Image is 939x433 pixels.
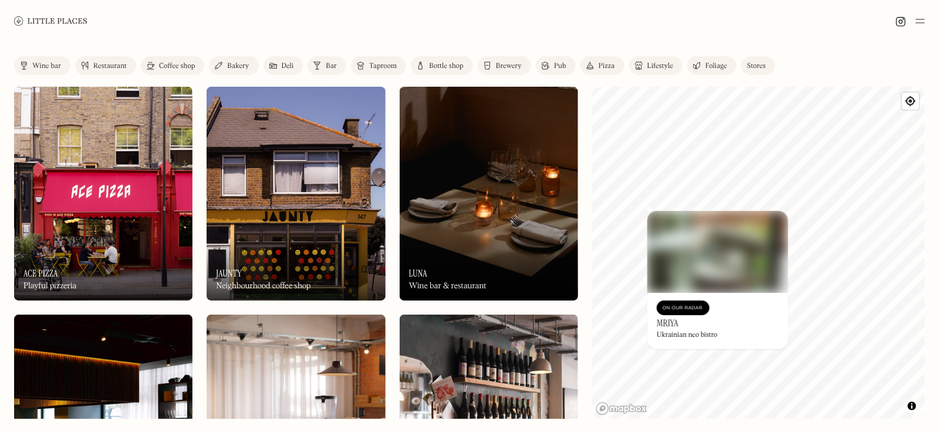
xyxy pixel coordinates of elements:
a: Lifestyle [629,56,683,75]
img: Jaunty [207,87,385,301]
img: Ace Pizza [14,87,192,301]
div: Wine bar & restaurant [409,281,487,291]
div: Coffee shop [159,63,195,70]
div: On Our Radar [663,302,704,314]
a: Brewery [478,56,531,75]
div: Deli [282,63,294,70]
div: Playful pizzeria [23,281,77,291]
div: Wine bar [32,63,61,70]
a: Pizza [580,56,624,75]
div: Lifestyle [647,63,673,70]
a: Deli [264,56,303,75]
div: Ukrainian neo bistro [657,331,718,339]
div: Bakery [227,63,249,70]
h3: Ace Pizza [23,268,58,279]
div: Bottle shop [429,63,464,70]
a: Foliage [687,56,737,75]
a: Ace PizzaAce PizzaAce PizzaPlayful pizzeria [14,87,192,301]
h3: Luna [409,268,427,279]
a: Taproom [351,56,406,75]
a: JauntyJauntyJauntyNeighbourhood coffee shop [207,87,385,301]
img: Luna [400,87,578,301]
canvas: Map [592,87,925,419]
button: Find my location [902,93,919,110]
img: Mriya [647,211,788,293]
a: Restaurant [75,56,136,75]
div: Stores [747,63,766,70]
div: Taproom [369,63,397,70]
a: LunaLunaLunaWine bar & restaurant [400,87,578,301]
div: Pub [554,63,566,70]
div: Restaurant [93,63,127,70]
a: Pub [536,56,576,75]
div: Foliage [705,63,727,70]
span: Toggle attribution [908,400,916,412]
a: MriyaMriyaOn Our RadarMriyaUkrainian neo bistro [647,211,788,349]
a: Coffee shop [141,56,204,75]
div: Brewery [496,63,522,70]
div: Neighbourhood coffee shop [216,281,310,291]
a: Stores [741,56,775,75]
a: Wine bar [14,56,70,75]
h3: Mriya [657,318,678,329]
div: Bar [326,63,337,70]
a: Bar [308,56,346,75]
h3: Jaunty [216,268,242,279]
button: Toggle attribution [905,399,919,413]
a: Mapbox homepage [596,402,647,415]
a: Bakery [209,56,258,75]
div: Pizza [599,63,615,70]
a: Bottle shop [411,56,473,75]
